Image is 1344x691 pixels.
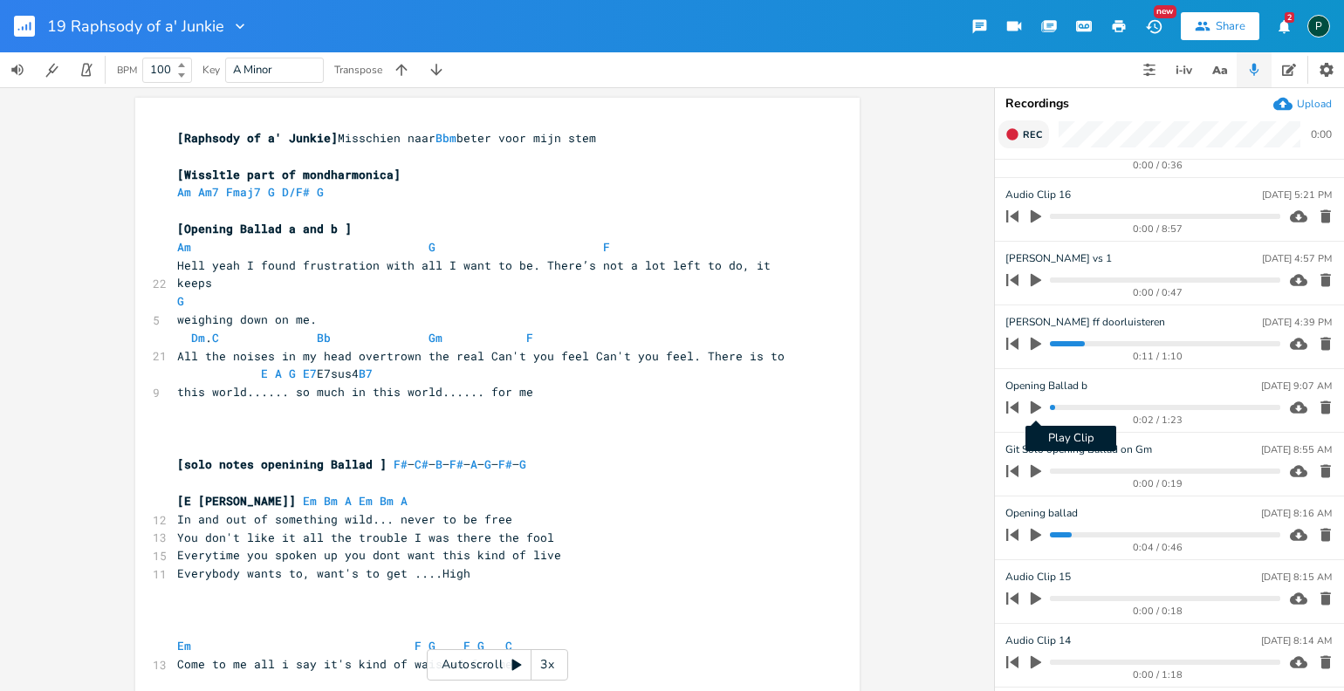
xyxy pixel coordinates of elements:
[317,330,331,345] span: Bb
[401,493,408,509] span: A
[435,456,442,472] span: B
[191,330,205,345] span: Dm
[324,493,338,509] span: Bm
[477,638,484,653] span: G
[177,130,596,146] span: Misschien naar beter voor mijn stem
[1311,129,1332,140] div: 0:00
[233,62,272,78] span: A Minor
[470,456,477,472] span: A
[394,456,408,472] span: F#
[1261,381,1332,391] div: [DATE] 9:07 AM
[1261,445,1332,455] div: [DATE] 8:55 AM
[177,257,778,291] span: Hell yeah I found frustration with all I want to be. There’s not a lot left to do, it keeps
[1005,314,1165,331] span: [PERSON_NAME] ff doorluisteren
[526,330,533,345] span: F
[1036,352,1280,361] div: 0:11 / 1:10
[177,565,470,581] span: Everybody wants to, want's to get ....High
[1036,479,1280,489] div: 0:00 / 0:19
[1005,505,1078,522] span: Opening ballad
[1307,6,1330,46] button: P
[1262,254,1332,263] div: [DATE] 4:57 PM
[998,120,1049,148] button: Rec
[226,184,261,200] span: Fmaj7
[177,384,533,400] span: this world...... so much in this world...... for me
[275,366,282,381] span: A
[47,18,224,34] span: 19 Raphsody of a' Junkie
[1261,636,1332,646] div: [DATE] 8:14 AM
[1005,378,1087,394] span: Opening Ballad b
[177,130,338,146] span: [Raphsody of a' Junkie]
[415,638,422,653] span: F
[177,330,533,345] span: .
[1273,94,1332,113] button: Upload
[429,239,435,255] span: G
[1216,18,1245,34] div: Share
[1307,15,1330,38] div: Piepo
[177,239,191,255] span: Am
[177,511,512,527] span: In and out of something wild... never to be free
[289,366,296,381] span: G
[1136,10,1171,42] button: New
[1266,10,1301,42] button: 2
[212,330,219,345] span: C
[261,366,268,381] span: E
[1297,97,1332,111] div: Upload
[359,366,373,381] span: B7
[531,649,563,681] div: 3x
[415,456,429,472] span: C#
[1005,441,1152,458] span: Git Solo opening Ballad on Gm
[498,456,512,472] span: F#
[1261,509,1332,518] div: [DATE] 8:16 AM
[1036,670,1280,680] div: 0:00 / 1:18
[282,184,310,200] span: D/F#
[1036,224,1280,234] div: 0:00 / 8:57
[177,311,317,327] span: weighing down on me.
[198,184,219,200] span: Am7
[429,330,442,345] span: Gm
[303,493,317,509] span: Em
[1261,572,1332,582] div: [DATE] 8:15 AM
[429,638,435,653] span: G
[463,638,470,653] span: F
[1036,606,1280,616] div: 0:00 / 0:18
[177,493,296,509] span: [E [PERSON_NAME]]
[1005,250,1112,267] span: [PERSON_NAME] vs 1
[177,547,561,563] span: Everytime you spoken up you dont want this kind of live
[427,649,568,681] div: Autoscroll
[1005,98,1334,110] div: Recordings
[484,456,491,472] span: G
[1154,5,1176,18] div: New
[177,366,498,381] span: E7sus4
[177,348,785,364] span: All the noises in my head overtrown the real Can't you feel Can't you feel. There is to
[435,130,456,146] span: Bbm
[1285,12,1294,23] div: 2
[117,65,137,75] div: BPM
[1025,393,1047,421] button: Play Clip
[603,239,610,255] span: F
[177,456,387,472] span: [solo notes openining Ballad ]
[1036,161,1280,170] div: 0:00 / 0:36
[1262,318,1332,327] div: [DATE] 4:39 PM
[519,456,526,472] span: G
[505,638,512,653] span: C
[268,184,275,200] span: G
[202,65,220,75] div: Key
[1262,190,1332,200] div: [DATE] 5:21 PM
[177,167,401,182] span: [Wissltle part of mondharmonica]
[177,293,184,309] span: G
[345,493,352,509] span: A
[177,184,191,200] span: Am
[380,493,394,509] span: Bm
[177,221,352,236] span: [Opening Ballad a and b ]
[317,184,324,200] span: G
[1036,415,1280,425] div: 0:02 / 1:23
[1036,543,1280,552] div: 0:04 / 0:46
[177,530,554,545] span: You don't like it all the trouble I was there the fool
[1023,128,1042,141] span: Rec
[177,656,512,672] span: Come to me all i say it's kind of waisted for me
[1036,288,1280,298] div: 0:00 / 0:47
[1181,12,1259,40] button: Share
[1005,187,1071,203] span: Audio Clip 16
[359,493,373,509] span: Em
[303,366,317,381] span: E7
